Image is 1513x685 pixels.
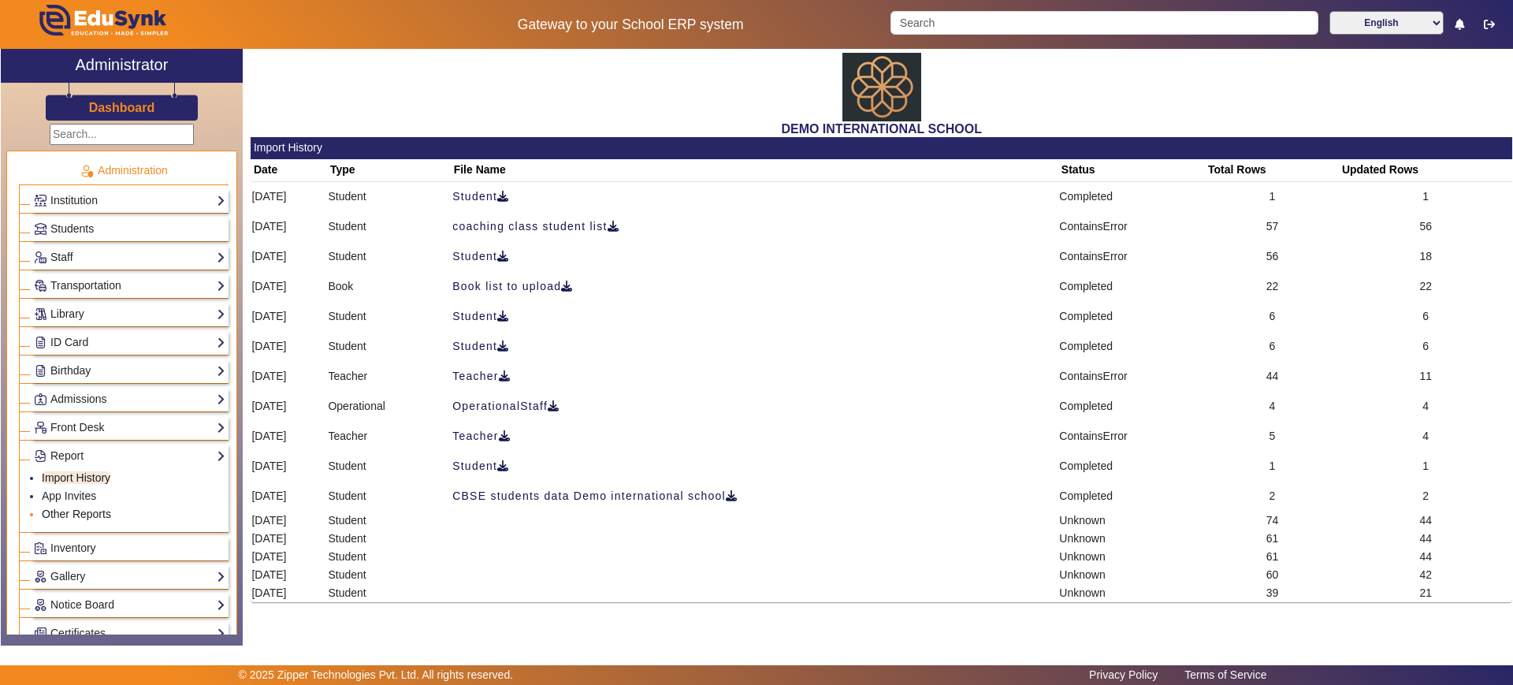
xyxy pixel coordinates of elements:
span: Student [452,248,509,265]
td: Completed [1058,181,1205,212]
td: 4 [1339,392,1512,422]
td: Completed [1058,272,1205,302]
td: 6 [1339,302,1512,332]
td: [DATE] [251,512,327,530]
a: Dashboard [88,99,156,116]
td: [DATE] [251,242,327,272]
a: Import History [42,471,110,484]
td: 42 [1339,566,1512,584]
td: Student [327,530,451,548]
span: Student [452,458,509,475]
button: Book list to upload [452,273,574,301]
span: Book list to upload [452,278,573,295]
img: Inventory.png [35,542,46,554]
button: Student [452,243,510,271]
button: CBSE students data Demo international school [452,482,738,511]
td: Student [327,512,451,530]
td: ContainsError [1058,212,1205,242]
span: Student [452,338,509,355]
td: Student [327,584,451,602]
span: Students [50,222,94,235]
button: coaching class student list [452,213,620,241]
td: 56 [1206,242,1340,272]
th: Status [1058,159,1205,182]
td: Completed [1058,332,1205,362]
td: 61 [1206,548,1340,566]
td: Unknown [1058,548,1205,566]
td: 1 [1206,181,1340,212]
td: 2 [1339,482,1512,512]
td: Unknown [1058,566,1205,584]
td: ContainsError [1058,422,1205,452]
td: [DATE] [251,181,327,212]
button: Student [452,333,510,361]
button: Teacher [452,423,511,451]
th: Type [327,159,451,182]
td: 2 [1206,482,1340,512]
td: [DATE] [251,332,327,362]
td: 4 [1339,422,1512,452]
td: Student [327,242,451,272]
td: 21 [1339,584,1512,602]
td: Book [327,272,451,302]
td: 56 [1339,212,1512,242]
td: 60 [1206,566,1340,584]
td: 44 [1206,362,1340,392]
td: [DATE] [251,482,327,512]
td: Teacher [327,422,451,452]
p: Administration [19,162,229,179]
span: Inventory [50,542,96,554]
h2: DEMO INTERNATIONAL SCHOOL [251,121,1512,136]
td: 5 [1206,422,1340,452]
td: 22 [1206,272,1340,302]
span: Teacher [452,428,511,445]
th: Date [251,159,327,182]
h5: Gateway to your School ERP system [387,17,874,33]
td: 18 [1339,242,1512,272]
td: 44 [1339,512,1512,530]
td: Student [327,332,451,362]
td: [DATE] [251,566,327,584]
input: Search [890,11,1318,35]
td: 6 [1206,332,1340,362]
td: [DATE] [251,392,327,422]
th: Total Rows [1206,159,1340,182]
td: [DATE] [251,548,327,566]
td: 22 [1339,272,1512,302]
span: CBSE students data Demo international school [452,488,738,504]
th: Updated Rows [1339,159,1512,182]
td: 1 [1339,452,1512,482]
td: 1 [1339,181,1512,212]
td: Completed [1058,392,1205,422]
td: Student [327,302,451,332]
td: Student [327,212,451,242]
img: abdd4561-dfa5-4bc5-9f22-bd710a8d2831 [842,53,921,121]
a: Administrator [1,49,243,83]
td: 6 [1339,332,1512,362]
h3: Dashboard [89,100,155,115]
td: [DATE] [251,272,327,302]
td: Completed [1058,482,1205,512]
td: 6 [1206,302,1340,332]
button: Student [452,303,510,331]
h2: Administrator [76,55,169,74]
img: Administration.png [80,164,94,178]
td: Unknown [1058,584,1205,602]
td: ContainsError [1058,242,1205,272]
th: File Name [451,159,1058,182]
td: 39 [1206,584,1340,602]
span: Student [452,188,509,205]
td: Teacher [327,362,451,392]
td: Completed [1058,302,1205,332]
td: Student [327,548,451,566]
td: ContainsError [1058,362,1205,392]
td: 44 [1339,530,1512,548]
td: 11 [1339,362,1512,392]
span: Student [452,308,509,325]
img: Students.png [35,223,46,235]
mat-card-header: Import History [251,137,1512,159]
button: Student [452,183,510,211]
a: App Invites [42,490,96,502]
span: coaching class student list [452,218,619,235]
button: Student [452,452,510,481]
